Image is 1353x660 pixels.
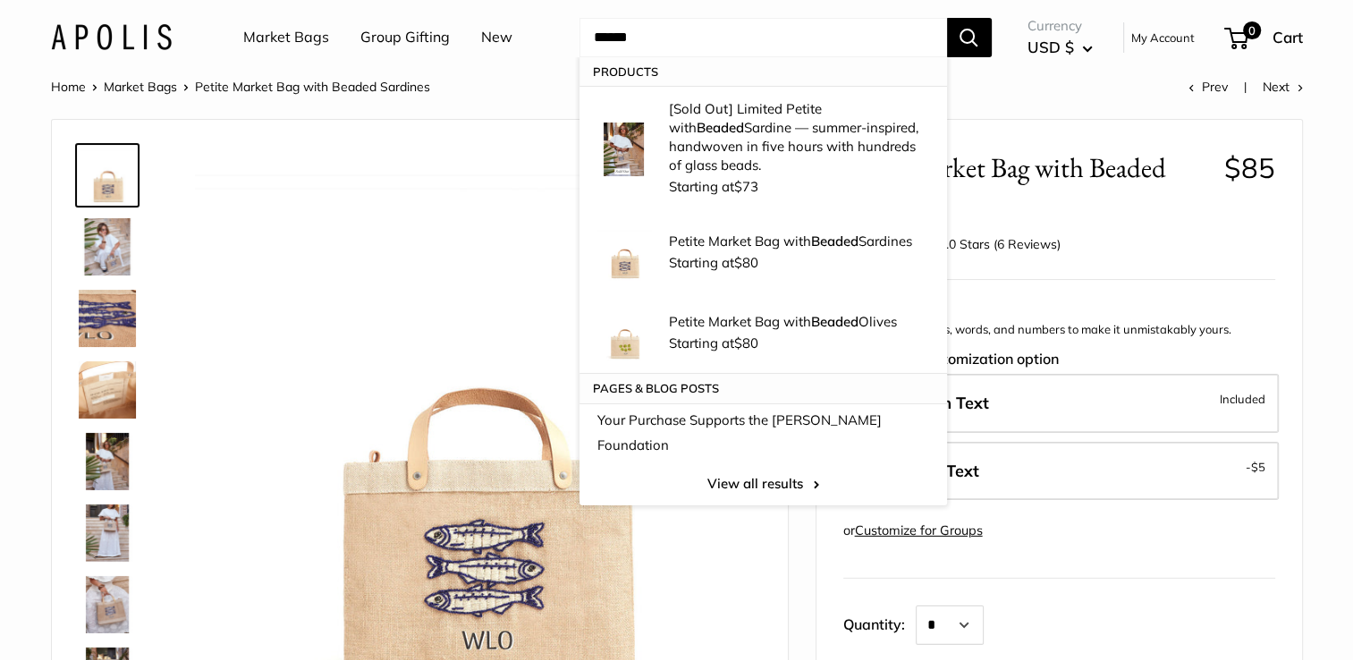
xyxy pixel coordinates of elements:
[579,374,947,402] p: Pages & Blog posts
[939,234,1061,254] div: 5.0 Stars (6 Reviews)
[597,307,651,360] img: Petite Market Bag with Beaded Olives
[1027,33,1093,62] button: USD $
[1224,150,1275,185] span: $85
[579,403,947,462] a: Your Purchase Supports the [PERSON_NAME] Foundation
[243,24,329,51] a: Market Bags
[811,233,858,250] strong: Beaded
[843,151,1211,217] span: Petite Market Bag with Beaded Sardines
[843,600,916,645] label: Quantity:
[75,358,140,422] a: Petite Market Bag with Beaded Sardines
[75,501,140,565] a: Petite Market Bag with Beaded Sardines
[669,178,758,195] span: Starting at
[360,24,450,51] a: Group Gifting
[481,24,512,51] a: New
[734,178,758,195] span: $73
[669,232,929,250] p: Petite Market Bag with Sardines
[669,312,929,331] p: Petite Market Bag with Olives
[947,18,992,57] button: Search
[1220,388,1265,410] span: Included
[1226,23,1303,52] a: 0 Cart
[1131,27,1195,48] a: My Account
[79,504,136,562] img: Petite Market Bag with Beaded Sardines
[1188,79,1228,95] a: Prev
[843,294,1275,321] div: Customize It
[75,572,140,637] a: Petite Market Bag with Beaded Sardines
[579,213,947,293] a: Petite Market Bag with Beaded Sardines Petite Market Bag withBeadedSardines Starting at$80
[734,254,758,271] span: $80
[51,79,86,95] a: Home
[1263,79,1303,95] a: Next
[1251,460,1265,474] span: $5
[104,79,177,95] a: Market Bags
[1246,456,1265,478] span: -
[841,374,1279,433] label: Add Custom Text
[669,334,758,351] span: Starting at
[579,462,947,505] a: View all results
[579,293,947,374] a: Petite Market Bag with Beaded Olives Petite Market Bag withBeadedOlives Starting at$80
[734,334,758,351] span: $80
[79,361,136,419] img: Petite Market Bag with Beaded Sardines
[697,119,744,136] strong: Beaded
[597,226,651,280] img: Petite Market Bag with Beaded Sardines
[597,123,651,176] img: [Sold Out] Limited Petite with Beaded Sardine — summer-inspired, handwoven in five hours with hun...
[51,24,172,50] img: Apolis
[669,99,929,174] p: [Sold Out] Limited Petite with Sardine — summer-inspired, handwoven in five hours with hundreds o...
[1242,21,1260,39] span: 0
[843,232,1061,258] div: 5.0 Stars (6 Reviews)
[75,143,140,207] a: Petite Market Bag with Beaded Sardines
[75,286,140,351] a: Petite Market Bag with Beaded Sardines
[811,313,858,330] strong: Beaded
[79,433,136,490] img: Petite Market Bag with Beaded Sardines
[579,18,947,57] input: Search...
[79,290,136,347] img: Petite Market Bag with Beaded Sardines
[14,592,191,646] iframe: Sign Up via Text for Offers
[1273,28,1303,47] span: Cart
[1027,13,1093,38] span: Currency
[195,79,430,95] span: Petite Market Bag with Beaded Sardines
[79,576,136,633] img: Petite Market Bag with Beaded Sardines
[79,218,136,275] img: Petite Market Bag with Beaded Sardines
[579,86,947,213] a: [Sold Out] Limited Petite with Beaded Sardine — summer-inspired, handwoven in five hours with hun...
[579,57,947,86] p: Products
[79,147,136,204] img: Petite Market Bag with Beaded Sardines
[841,442,1279,501] label: Leave Blank
[75,429,140,494] a: Petite Market Bag with Beaded Sardines
[669,254,758,271] span: Starting at
[75,215,140,279] a: Petite Market Bag with Beaded Sardines
[1027,38,1074,56] span: USD $
[843,321,1275,339] p: Print a mix of letters, words, and numbers to make it unmistakably yours.
[51,75,430,98] nav: Breadcrumb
